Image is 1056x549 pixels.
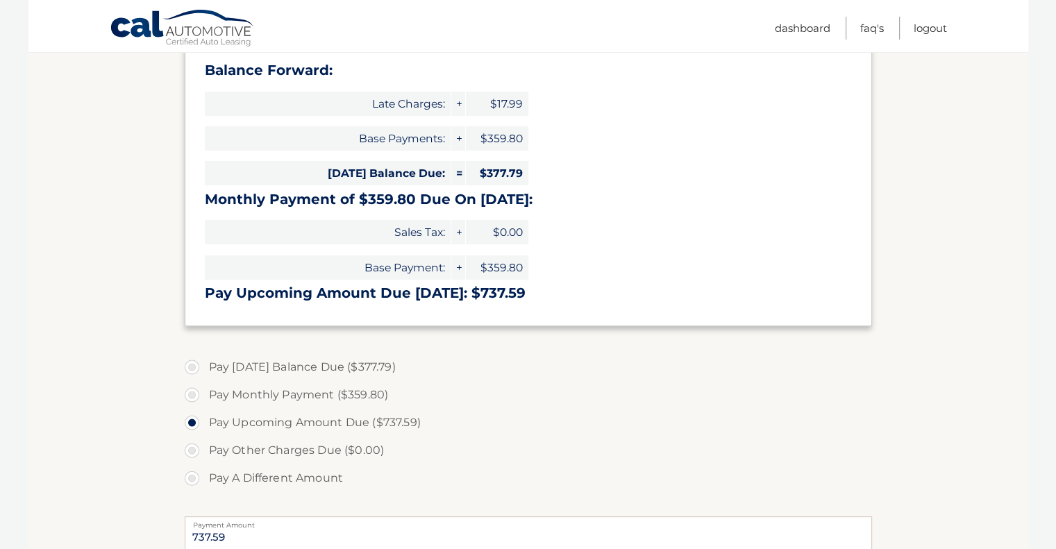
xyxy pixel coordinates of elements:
label: Pay [DATE] Balance Due ($377.79) [185,353,872,381]
a: Dashboard [775,17,830,40]
span: $17.99 [466,92,528,116]
span: Base Payments: [205,126,451,151]
span: Late Charges: [205,92,451,116]
span: + [451,92,465,116]
span: + [451,220,465,244]
span: $359.80 [466,126,528,151]
span: $0.00 [466,220,528,244]
a: Cal Automotive [110,9,255,49]
span: Base Payment: [205,255,451,280]
span: Sales Tax: [205,220,451,244]
label: Pay Monthly Payment ($359.80) [185,381,872,409]
label: Pay Upcoming Amount Due ($737.59) [185,409,872,437]
h3: Monthly Payment of $359.80 Due On [DATE]: [205,191,852,208]
a: FAQ's [860,17,884,40]
a: Logout [914,17,947,40]
h3: Balance Forward: [205,62,852,79]
span: $377.79 [466,161,528,185]
span: + [451,255,465,280]
span: $359.80 [466,255,528,280]
label: Pay Other Charges Due ($0.00) [185,437,872,464]
h3: Pay Upcoming Amount Due [DATE]: $737.59 [205,285,852,302]
span: = [451,161,465,185]
span: [DATE] Balance Due: [205,161,451,185]
span: + [451,126,465,151]
label: Payment Amount [185,516,872,527]
label: Pay A Different Amount [185,464,872,492]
